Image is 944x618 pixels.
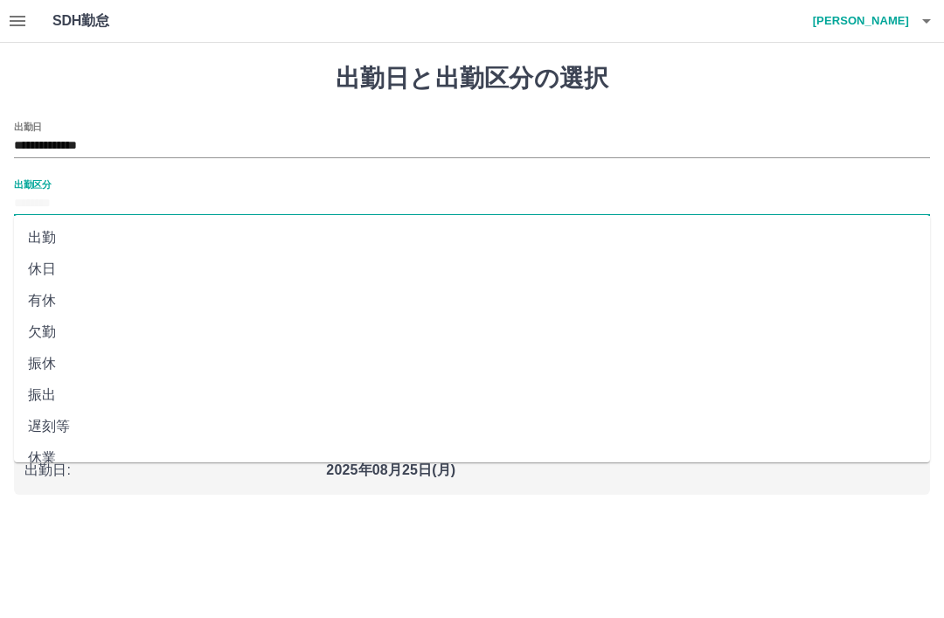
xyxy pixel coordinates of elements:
li: 遅刻等 [14,411,930,442]
li: 欠勤 [14,316,930,348]
li: 振休 [14,348,930,379]
li: 休日 [14,253,930,285]
label: 出勤区分 [14,177,51,191]
li: 振出 [14,379,930,411]
p: 出勤日 : [24,460,316,481]
label: 出勤日 [14,120,42,133]
h1: 出勤日と出勤区分の選択 [14,64,930,94]
b: 2025年08月25日(月) [326,462,455,477]
li: 休業 [14,442,930,474]
li: 有休 [14,285,930,316]
li: 出勤 [14,222,930,253]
